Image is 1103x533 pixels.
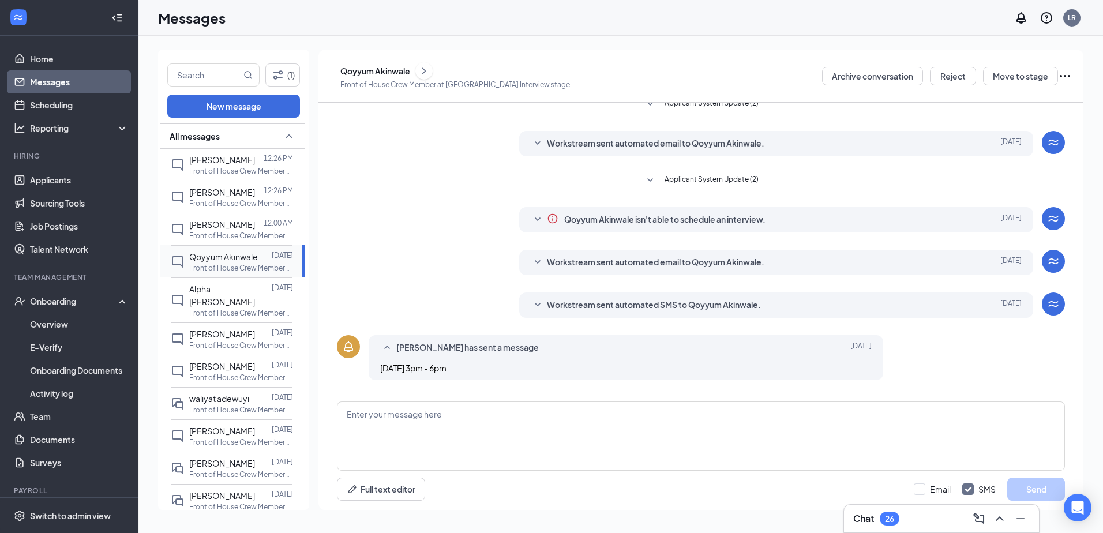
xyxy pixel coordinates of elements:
svg: Filter [271,68,285,82]
svg: WorkstreamLogo [1046,254,1060,268]
p: Front of House Crew Member at [GEOGRAPHIC_DATA] [189,405,293,415]
p: Front of House Crew Member at [GEOGRAPHIC_DATA] [189,308,293,318]
span: [PERSON_NAME] has sent a message [396,341,539,355]
a: Overview [30,313,129,336]
a: Talent Network [30,238,129,261]
div: Qoyyum Akinwale [340,65,410,77]
svg: ChatInactive [171,429,185,443]
button: Move to stage [983,67,1058,85]
svg: MagnifyingGlass [243,70,253,80]
span: [PERSON_NAME] [189,426,255,436]
p: 12:26 PM [264,186,293,196]
svg: DoubleChat [171,461,185,475]
svg: Settings [14,510,25,521]
button: Minimize [1011,509,1030,528]
svg: SmallChevronDown [643,174,657,187]
span: [PERSON_NAME] [189,490,255,501]
div: LR [1068,13,1076,22]
span: Alpha [PERSON_NAME] [189,284,255,307]
svg: ChatInactive [171,158,185,172]
span: Qoyyum Akinwale [189,252,258,262]
span: [PERSON_NAME] [189,329,255,339]
p: [DATE] [272,425,293,434]
svg: SmallChevronUp [380,341,394,355]
svg: ChatInactive [171,190,185,204]
p: [DATE] [272,250,293,260]
p: Front of House Crew Member at [GEOGRAPHIC_DATA] [189,470,293,479]
svg: WorkstreamLogo [1046,297,1060,311]
button: Reject [930,67,976,85]
span: [PERSON_NAME] [189,155,255,165]
span: [PERSON_NAME] [189,187,255,197]
span: [DATE] [1000,298,1022,312]
svg: ChevronUp [993,512,1007,526]
a: Activity log [30,382,129,405]
svg: ChatInactive [171,294,185,307]
a: Applicants [30,168,129,192]
button: SmallChevronDownApplicant System Update (2) [643,97,759,111]
button: Send [1007,478,1065,501]
button: Filter (1) [265,63,300,87]
p: Front of House Crew Member at [GEOGRAPHIC_DATA] [189,437,293,447]
svg: DoubleChat [171,397,185,411]
svg: Minimize [1014,512,1027,526]
button: New message [167,95,300,118]
div: Switch to admin view [30,510,111,521]
p: 12:00 AM [264,218,293,228]
a: Sourcing Tools [30,192,129,215]
svg: Bell [342,340,355,354]
svg: SmallChevronUp [282,129,296,143]
span: Workstream sent automated SMS to Qoyyum Akinwale. [547,298,761,312]
svg: Pen [347,483,358,495]
span: Workstream sent automated email to Qoyyum Akinwale. [547,256,764,269]
svg: ChevronRight [418,64,430,78]
svg: SmallChevronDown [531,256,545,269]
button: ComposeMessage [970,509,988,528]
a: Surveys [30,451,129,474]
button: ChevronUp [991,509,1009,528]
p: Front of House Crew Member at [GEOGRAPHIC_DATA] Interview stage [340,80,570,89]
p: Front of House Crew Member at [GEOGRAPHIC_DATA] [189,502,293,512]
div: Payroll [14,486,126,496]
a: Scheduling [30,93,129,117]
span: [DATE] [1000,256,1022,269]
p: Front of House Crew Member at [GEOGRAPHIC_DATA] [189,340,293,350]
svg: Collapse [111,12,123,24]
svg: ChatInactive [171,223,185,237]
a: Home [30,47,129,70]
svg: Ellipses [1058,69,1072,83]
span: Applicant System Update (2) [665,97,759,111]
button: Full text editorPen [337,478,425,501]
a: Job Postings [30,215,129,238]
span: All messages [170,130,220,142]
input: Search [168,64,241,86]
span: [DATE] [850,341,872,355]
svg: Analysis [14,122,25,134]
span: Qoyyum Akinwale isn't able to schedule an interview. [564,213,766,227]
p: [DATE] [272,392,293,402]
svg: WorkstreamLogo [1046,136,1060,149]
p: [DATE] [272,489,293,499]
svg: Notifications [1014,11,1028,25]
span: [DATE] 3pm - 6pm [380,363,447,373]
h1: Messages [158,8,226,28]
p: Front of House Crew Member at [GEOGRAPHIC_DATA] [189,198,293,208]
span: [DATE] [1000,213,1022,227]
button: SmallChevronDownApplicant System Update (2) [643,174,759,187]
div: Onboarding [30,295,119,307]
p: Front of House Crew Member at [GEOGRAPHIC_DATA] [189,166,293,176]
span: [PERSON_NAME] [189,361,255,371]
svg: WorkstreamLogo [13,12,24,23]
a: Documents [30,428,129,451]
svg: ChatInactive [171,365,185,378]
div: Reporting [30,122,129,134]
p: [DATE] [272,360,293,370]
button: ChevronRight [415,62,433,80]
button: Archive conversation [822,67,923,85]
p: Front of House Crew Member at [GEOGRAPHIC_DATA] [189,373,293,382]
svg: WorkstreamLogo [1046,212,1060,226]
div: 26 [885,514,894,524]
svg: ChatInactive [171,332,185,346]
h3: Chat [853,512,874,525]
svg: SmallChevronDown [531,137,545,151]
